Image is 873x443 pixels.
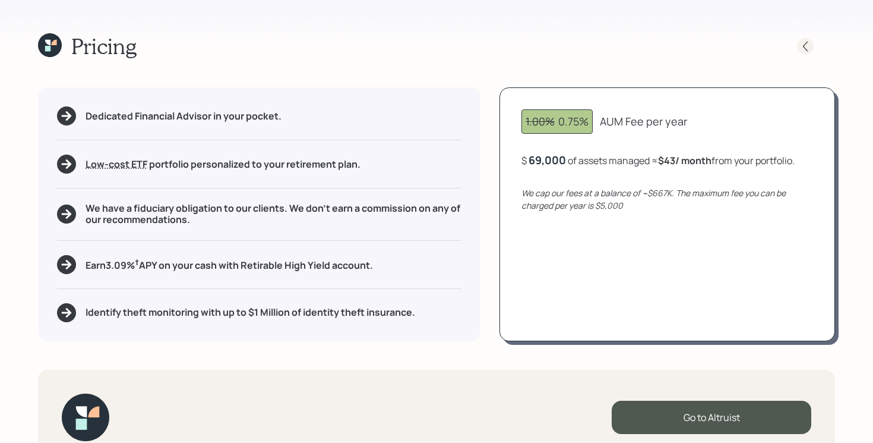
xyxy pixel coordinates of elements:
span: Low-cost ETF [86,158,147,171]
sup: † [135,257,139,268]
h1: Pricing [71,33,137,59]
h5: Earn 3.09 % APY on your cash with Retirable High Yield account. [86,257,373,272]
h5: Identify theft monitoring with up to $1 Million of identity theft insurance. [86,307,415,318]
div: Go to Altruist [612,401,811,434]
div: 0.75% [526,114,589,130]
div: AUM Fee per year [600,114,687,130]
h5: We have a fiduciary obligation to our clients. We don't earn a commission on any of our recommend... [86,203,461,225]
div: 69,000 [529,153,566,167]
b: $43 / month [658,154,711,167]
h5: Dedicated Financial Advisor in your pocket. [86,111,281,122]
div: $ of assets managed ≈ from your portfolio . [521,153,795,168]
span: 1.00% [526,114,555,128]
h5: portfolio personalized to your retirement plan. [86,159,360,170]
i: We cap our fees at a balance of ~$667K. The maximum fee you can be charged per year is $5,000 [521,187,786,211]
